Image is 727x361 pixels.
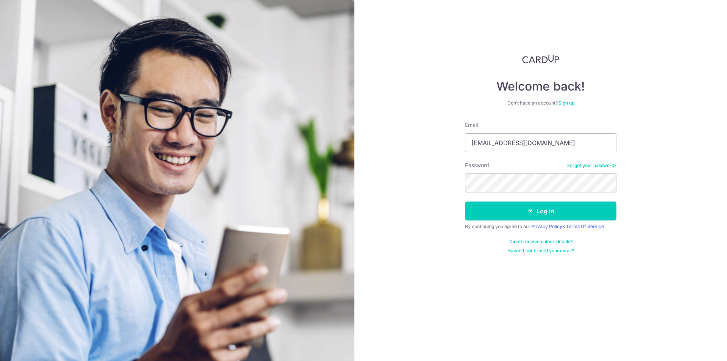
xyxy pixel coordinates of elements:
label: Password [465,161,489,169]
a: Terms Of Service [566,223,604,229]
a: Sign up [559,100,574,106]
div: By continuing you agree to our & [465,223,616,230]
label: Email [465,121,478,129]
a: Forgot your password? [567,163,616,169]
a: Haven't confirmed your email? [507,248,574,254]
div: Don’t have an account? [465,100,616,106]
a: Privacy Policy [531,223,562,229]
img: CardUp Logo [522,55,559,64]
h4: Welcome back! [465,79,616,94]
a: Didn't receive unlock details? [509,239,573,245]
input: Enter your Email [465,133,616,152]
button: Log in [465,202,616,220]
